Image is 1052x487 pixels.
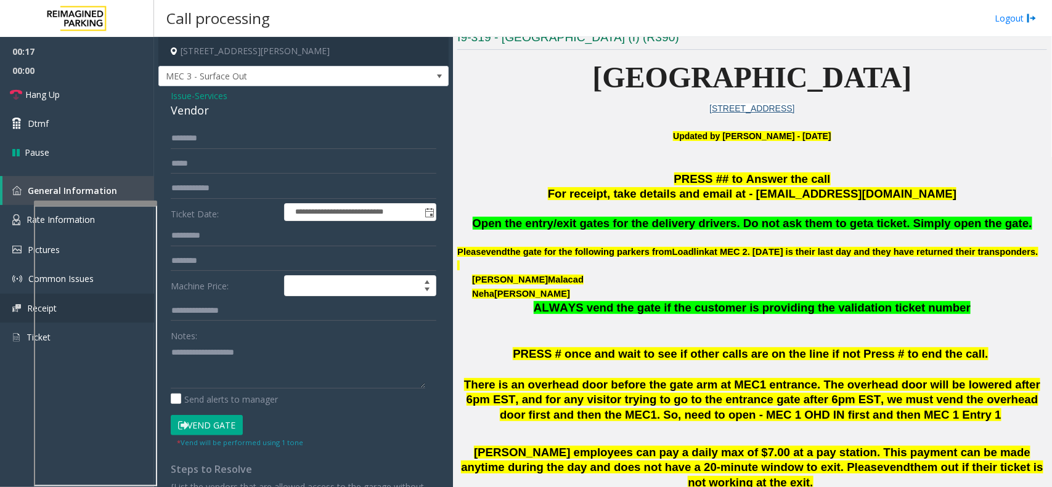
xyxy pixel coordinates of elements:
label: Machine Price: [168,275,281,296]
span: vend [884,461,911,474]
small: Vend will be performed using 1 tone [177,438,303,447]
a: General Information [2,176,154,205]
h3: Call processing [160,3,276,33]
label: Send alerts to manager [171,393,278,406]
h4: [STREET_ADDRESS][PERSON_NAME] [158,37,449,66]
span: vend [486,247,507,257]
h3: I9-319 - [GEOGRAPHIC_DATA] (I) (R390) [457,30,1047,50]
span: a ticket. Simply open the gate. [867,217,1032,230]
img: 'icon' [12,214,20,225]
span: Common Issues [28,273,94,284]
span: [GEOGRAPHIC_DATA] [593,61,912,94]
a: Logout [995,12,1037,25]
span: Open the entry/exit gates for the delivery drivers. Do not ask them to get [473,217,868,230]
span: the gate for the following parkers from [507,247,672,257]
span: Please [457,247,486,257]
span: [PERSON_NAME] [494,289,570,299]
span: For receipt, take details and email at - [EMAIL_ADDRESS][DOMAIN_NAME] [548,187,956,200]
span: Ticket [27,331,51,343]
label: Notes: [171,325,197,342]
img: 'icon' [12,246,22,254]
img: 'icon' [12,332,20,343]
span: Increase value [418,276,436,286]
span: Services [195,89,227,102]
h4: Steps to Resolve [171,464,436,475]
span: [PERSON_NAME] employees can pay a daily max of $7.00 at a pay station. This payment can be made a... [461,446,1030,474]
b: Updated by [PERSON_NAME] - [DATE] [673,131,831,141]
span: Rate Information [27,214,95,225]
img: 'icon' [12,274,22,284]
span: Loadlink [672,247,709,257]
a: [STREET_ADDRESS] [709,103,794,113]
span: Neha [472,289,494,299]
span: Pause [25,146,49,159]
img: 'icon' [12,186,22,195]
span: - [192,90,227,102]
span: Issue [171,89,192,102]
span: Malacad [548,275,584,285]
span: Receipt [27,302,57,314]
span: MEC 3 - Surface Out [159,66,390,86]
span: Toggle popup [422,204,436,221]
span: Pictures [28,244,60,256]
span: ALWAYS vend the gate if the customer is providing the validation ticket number [534,301,971,314]
span: Decrease value [418,286,436,296]
span: General Information [28,185,117,196]
span: at MEC 2. [DATE] is their last day and they have returned their transponders. [709,247,1038,257]
span: Dtmf [28,117,49,130]
div: Vendor [171,102,436,119]
img: logout [1027,12,1037,25]
span: PRESS # once and wait to see if other calls are on the line if not Press # to end the call. [513,347,988,360]
label: Ticket Date: [168,203,281,222]
span: There is an overhead door before the gate arm at MEC1 entrance. The overhead door will be lowered... [464,378,1040,422]
span: [PERSON_NAME] [472,275,548,284]
button: Vend Gate [171,415,243,436]
span: Hang Up [25,88,60,101]
span: PRESS ## to Answer the call [674,172,831,185]
img: 'icon' [12,304,21,312]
